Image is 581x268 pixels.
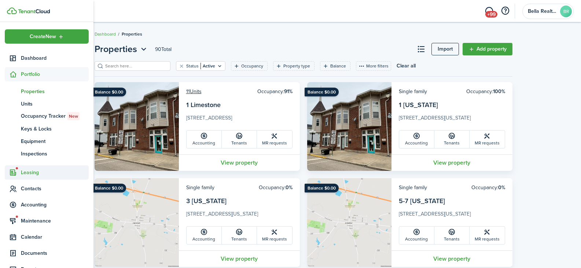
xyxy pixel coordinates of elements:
[7,7,17,14] img: TenantCloud
[186,100,221,110] a: 1 Limestone
[21,137,89,145] span: Equipment
[95,178,179,267] img: Property avatar
[499,5,511,17] button: Open resource center
[399,114,505,126] card-description: [STREET_ADDRESS][US_STATE]
[434,131,470,148] a: Tenants
[5,29,89,44] button: Open menu
[21,169,89,176] span: Leasing
[21,249,89,257] span: Documents
[69,113,78,120] span: New
[155,45,172,53] header-page-total: 90 Total
[273,61,315,71] filter-tag: Open filter
[307,178,391,267] img: Property avatar
[399,100,438,110] a: 1 [US_STATE]
[95,82,179,171] img: Property avatar
[95,43,148,56] button: Open menu
[222,227,257,244] a: Tenants
[186,63,199,69] filter-tag-label: Status
[330,63,346,69] filter-tag-label: Balance
[307,82,391,171] img: Property avatar
[257,88,293,95] card-header-right: Occupancy:
[95,43,137,56] span: Properties
[176,61,225,71] filter-tag: Open filter
[231,61,268,71] filter-tag: Open filter
[5,98,89,110] a: Units
[179,250,300,267] a: View property
[186,114,293,126] card-description: [STREET_ADDRESS]
[399,210,505,222] card-description: [STREET_ADDRESS][US_STATE]
[320,61,350,71] filter-tag: Open filter
[186,88,202,95] a: 11Units
[201,63,215,69] filter-tag-value: Active
[92,184,126,192] ribbon: Balance $0.00
[560,5,572,17] avatar-text: BR
[179,154,300,171] a: View property
[399,131,434,148] a: Accounting
[356,61,391,71] button: More filters
[5,122,89,135] a: Keys & Locks
[95,43,148,56] button: Properties
[5,147,89,160] a: Inspections
[257,227,292,244] a: MR requests
[5,110,89,122] a: Occupancy TrackerNew
[187,131,222,148] a: Accounting
[5,51,89,65] a: Dashboard
[21,201,89,209] span: Accounting
[493,88,505,95] b: 100%
[21,125,89,133] span: Keys & Locks
[186,210,293,222] card-description: [STREET_ADDRESS][US_STATE]
[399,88,427,95] card-header-left: Single family
[466,88,505,95] card-header-right: Occupancy:
[257,131,292,148] a: MR requests
[18,9,50,14] img: TenantCloud
[283,63,310,69] filter-tag-label: Property type
[391,154,512,171] a: View property
[485,11,497,18] span: +99
[399,184,427,191] card-header-left: Single family
[21,233,89,241] span: Calendar
[5,85,89,98] a: Properties
[21,217,89,225] span: Maintenance
[305,88,339,96] ribbon: Balance $0.00
[434,227,470,244] a: Tenants
[179,63,185,69] button: Clear filter
[470,131,505,148] a: MR requests
[30,34,56,39] span: Create New
[399,196,445,206] a: 5-7 [US_STATE]
[471,184,505,191] card-header-right: Occupancy:
[103,63,168,70] input: Search here...
[186,184,214,191] card-header-left: Single family
[21,185,89,192] span: Contacts
[482,2,496,21] a: Messaging
[95,31,116,37] a: Dashboard
[463,43,512,55] a: Add property
[21,88,89,95] span: Properties
[399,227,434,244] a: Accounting
[222,131,257,148] a: Tenants
[470,227,505,244] a: MR requests
[305,184,339,192] ribbon: Balance $0.00
[241,63,263,69] filter-tag-label: Occupancy
[286,184,293,191] b: 0%
[397,61,416,71] button: Clear all
[21,70,89,78] span: Portfolio
[187,227,222,244] a: Accounting
[21,112,89,120] span: Occupancy Tracker
[391,250,512,267] a: View property
[186,196,227,206] a: 3 [US_STATE]
[5,135,89,147] a: Equipment
[431,43,459,55] a: Import
[528,9,557,14] span: Bella Realty Group Property Management
[21,54,89,62] span: Dashboard
[21,100,89,108] span: Units
[92,88,126,96] ribbon: Balance $0.00
[284,88,293,95] b: 91%
[498,184,505,191] b: 0%
[122,31,142,37] span: Properties
[259,184,293,191] card-header-right: Occupancy:
[21,150,89,158] span: Inspections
